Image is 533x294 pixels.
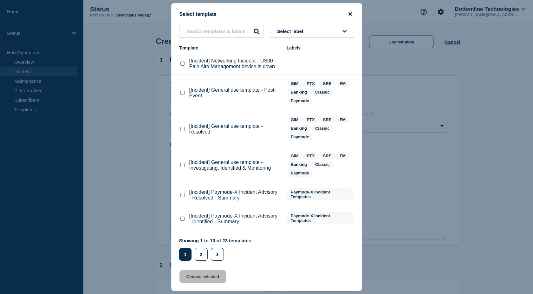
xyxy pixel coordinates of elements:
[180,91,185,95] input: [Incident] General use template - Post-Event checkbox
[180,193,185,197] input: [Incident] Paymode-X Incident Advisory - Resolved - Summary checkbox
[189,189,280,201] p: [Incident] Paymode-X Incident Advisory - Resolved - Summary
[287,125,311,132] span: Banking
[277,29,306,34] span: Select label
[189,213,280,225] p: [Incident] Paymode-X Incident Advisory - Identified - Summary
[287,152,303,160] span: GIM
[319,80,336,87] span: SRE
[189,58,280,69] p: [Incident] Networking Incident - US00 - Palo Alto Management device is down
[180,163,185,167] input: [Incident] General use template - Investigating, Identified & Monitoring checkbox
[189,87,280,99] p: [Incident] General use template - Post-Event
[335,116,350,123] span: FM
[287,161,311,168] span: Banking
[179,270,226,283] button: Choose selected
[287,133,313,140] span: Paymode
[287,97,313,104] span: Paymode
[270,25,354,38] button: Select label
[287,45,354,50] div: Labels
[189,123,280,135] p: [Incident] General use template - Resolved
[179,25,263,38] input: Search templates & labels
[180,62,185,66] input: [Incident] Networking Incident - US00 - Palo Alto Management device is down checkbox
[180,127,185,131] input: [Incident] General use template - Resolved checkbox
[335,152,350,160] span: FM
[195,248,208,261] button: 2
[179,248,192,261] button: 1
[287,116,303,123] span: GIM
[311,88,334,96] span: Classic
[179,238,251,243] p: Showing 1 to 10 of 23 templates
[287,80,303,87] span: GIM
[287,169,313,177] span: Paymode
[302,152,319,160] span: PTX
[311,161,334,168] span: Classic
[311,125,334,132] span: Classic
[287,212,354,224] span: Paymode-X Incident Templates
[319,116,336,123] span: SRE
[287,88,311,96] span: Banking
[179,45,280,50] div: Template
[302,116,319,123] span: PTX
[335,80,350,87] span: FM
[287,188,354,200] span: Paymode-X Incident Templates
[211,248,224,261] button: 3
[189,160,280,171] p: [Incident] General use template - Investigating, Identified & Monitoring
[302,80,319,87] span: PTX
[319,152,336,160] span: SRE
[347,11,354,17] button: close button
[180,217,185,221] input: [Incident] Paymode-X Incident Advisory - Identified - Summary checkbox
[172,11,362,17] div: Select template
